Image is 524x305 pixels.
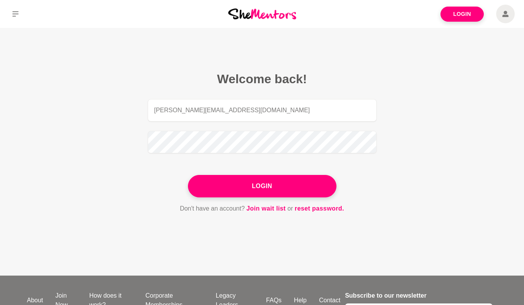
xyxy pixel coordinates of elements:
[148,71,377,87] h2: Welcome back!
[228,9,296,19] img: She Mentors Logo
[260,296,288,305] a: FAQs
[246,204,286,214] a: Join wait list
[148,204,377,214] p: Don't have an account? or
[295,204,344,214] a: reset password.
[288,296,313,305] a: Help
[345,291,492,300] h4: Subscribe to our newsletter
[148,99,377,122] input: Email address
[21,296,49,305] a: About
[188,175,336,197] button: Login
[440,7,484,22] a: Login
[313,296,346,305] a: Contact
